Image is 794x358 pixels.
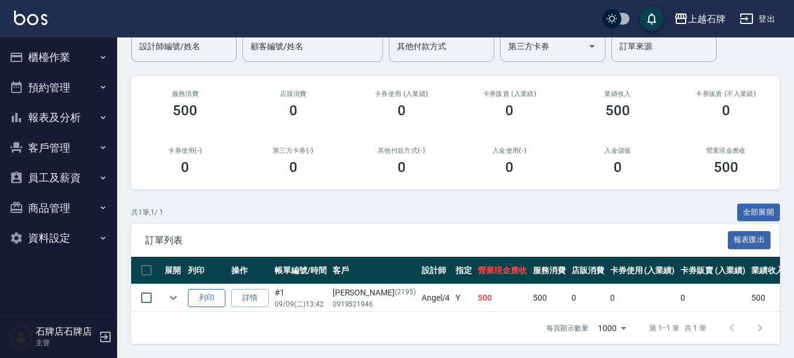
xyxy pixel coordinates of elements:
[165,289,182,307] button: expand row
[5,163,112,193] button: 員工及薪資
[272,257,330,284] th: 帳單編號/時間
[677,257,748,284] th: 卡券販賣 (入業績)
[505,102,514,119] h3: 0
[419,284,453,312] td: Angel /4
[181,159,189,175] h3: 0
[36,338,95,348] p: 主管
[728,231,771,249] button: 報表匯出
[649,323,706,333] p: 第 1–1 筆 共 1 筆
[578,147,658,154] h2: 入金儲值
[686,147,766,154] h2: 營業現金應收
[569,284,607,312] td: 0
[688,12,725,26] div: 上越石牌
[5,73,112,103] button: 預約管理
[505,159,514,175] h3: 0
[289,102,297,119] h3: 0
[530,257,569,284] th: 服務消費
[185,257,228,284] th: 列印
[5,223,112,253] button: 資料設定
[453,284,475,312] td: Y
[546,323,588,333] p: 每頁顯示數量
[145,90,225,98] h3: 服務消費
[145,235,728,246] span: 訂單列表
[640,7,663,30] button: save
[453,257,475,284] th: 指定
[330,257,419,284] th: 客戶
[131,207,163,218] p: 共 1 筆, 1 / 1
[275,299,327,309] p: 09/09 (二) 13:42
[9,325,33,349] img: Person
[748,284,787,312] td: 500
[677,284,748,312] td: 0
[748,257,787,284] th: 業績收入
[5,133,112,163] button: 客戶管理
[605,102,630,119] h3: 500
[254,90,334,98] h2: 店販消費
[475,257,530,284] th: 營業現金應收
[419,257,453,284] th: 設計師
[578,90,658,98] h2: 業績收入
[5,42,112,73] button: 櫃檯作業
[607,284,678,312] td: 0
[361,147,442,154] h2: 其他付款方式(-)
[14,11,47,25] img: Logo
[361,90,442,98] h2: 卡券使用 (入業績)
[735,8,780,30] button: 登出
[569,257,607,284] th: 店販消費
[607,257,678,284] th: 卡券使用 (入業績)
[5,102,112,133] button: 報表及分析
[289,159,297,175] h3: 0
[231,289,269,307] a: 詳情
[714,159,738,175] h3: 500
[162,257,185,284] th: 展開
[254,147,334,154] h2: 第三方卡券(-)
[728,234,771,245] a: 報表匯出
[669,7,730,31] button: 上越石牌
[475,284,530,312] td: 500
[188,289,225,307] button: 列印
[173,102,197,119] h3: 500
[722,102,730,119] h3: 0
[333,287,416,299] div: [PERSON_NAME]
[737,204,781,222] button: 全部展開
[593,312,631,344] div: 1000
[272,284,330,312] td: #1
[614,159,622,175] h3: 0
[228,257,272,284] th: 操作
[395,287,416,299] p: (2195)
[583,37,601,56] button: Open
[145,147,225,154] h2: 卡券使用(-)
[333,299,416,309] p: 0919521946
[36,326,95,338] h5: 石牌店石牌店
[686,90,766,98] h2: 卡券販賣 (不入業績)
[470,90,550,98] h2: 卡券販賣 (入業績)
[398,102,406,119] h3: 0
[530,284,569,312] td: 500
[470,147,550,154] h2: 入金使用(-)
[398,159,406,175] h3: 0
[5,193,112,223] button: 商品管理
